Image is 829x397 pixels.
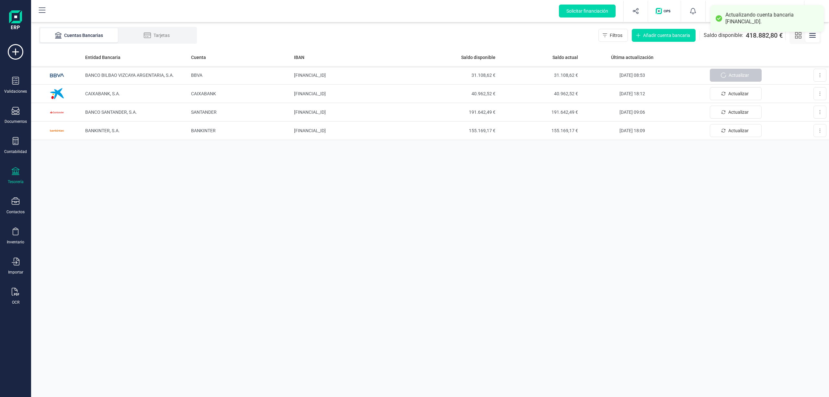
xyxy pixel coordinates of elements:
div: Cuentas Bancarias [53,32,105,39]
img: Imagen de CAIXABANK, S.A. [47,84,67,103]
span: Cuenta [191,54,206,61]
span: 155.169,17 € [501,127,578,134]
span: Filtros [610,32,622,39]
span: Entidad Bancaria [85,54,120,61]
td: [FINANCIAL_ID] [291,85,415,103]
button: Actualizar [710,69,762,82]
span: 31.108,62 € [501,72,578,78]
div: Actualizando cuenta bancaria [FINANCIAL_ID]. [725,12,819,25]
button: Añadir cuenta bancaria [632,29,696,42]
span: BANCO SANTANDER, S.A. [85,110,137,115]
span: BANKINTER [191,128,216,133]
span: 191.642,49 € [501,109,578,115]
span: Actualizar [728,127,749,134]
span: Saldo actual [552,54,578,61]
img: Logo Finanedi [9,10,22,31]
span: [DATE] 09:06 [619,110,645,115]
img: Imagen de BANCO BILBAO VIZCAYA ARGENTARIA, S.A. [47,65,67,85]
span: Saldo disponible: [704,31,743,39]
div: Contabilidad [4,149,27,154]
img: FI [716,4,730,18]
span: [DATE] 18:09 [619,128,645,133]
span: [DATE] 08:53 [619,73,645,78]
span: CAIXABANK, S.A. [85,91,120,96]
span: 191.642,49 € [418,109,495,115]
button: Logo de OPS [652,1,677,21]
span: BANKINTER, S.A. [85,128,120,133]
div: Documentos [5,119,27,124]
span: 155.169,17 € [418,127,495,134]
span: 40.962,52 € [418,90,495,97]
td: [FINANCIAL_ID] [291,66,415,85]
span: Última actualización [611,54,653,61]
div: Contactos [6,209,25,215]
td: [FINANCIAL_ID] [291,103,415,122]
span: Solicitar financiación [566,8,608,14]
span: Actualizar [729,72,749,78]
button: Solicitar financiación [559,5,616,18]
span: 40.962,52 € [501,90,578,97]
span: Añadir cuenta bancaria [643,32,690,39]
span: Actualizar [728,90,749,97]
div: Tesorería [8,179,24,184]
div: Validaciones [4,89,27,94]
button: Actualizar [710,124,762,137]
span: CAIXABANK [191,91,216,96]
span: IBAN [294,54,304,61]
img: Imagen de BANKINTER, S.A. [47,121,67,140]
img: Imagen de BANCO SANTANDER, S.A. [47,102,67,122]
span: Actualizar [728,109,749,115]
td: [FINANCIAL_ID] [291,122,415,140]
div: Tarjetas [131,32,183,39]
span: BANCO BILBAO VIZCAYA ARGENTARIA, S.A. [85,73,174,78]
span: 31.108,62 € [418,72,495,78]
span: 418.882,80 € [746,31,783,40]
span: SANTANDER [191,110,217,115]
div: Inventario [7,239,24,245]
span: [DATE] 18:12 [619,91,645,96]
button: Actualizar [710,87,762,100]
div: Importar [8,270,23,275]
button: Filtros [598,29,628,42]
img: Logo de OPS [656,8,673,14]
div: OCR [12,300,19,305]
span: BBVA [191,73,202,78]
button: FIFINANEDI, S.L.[PERSON_NAME] [713,1,796,21]
button: Actualizar [710,106,762,119]
span: Saldo disponible [461,54,495,61]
